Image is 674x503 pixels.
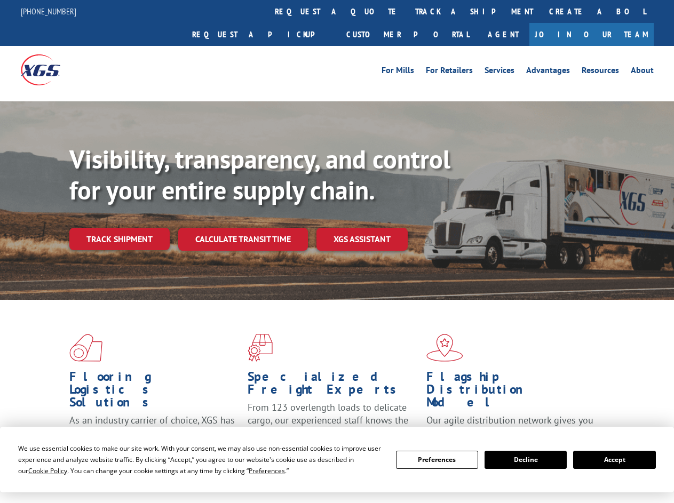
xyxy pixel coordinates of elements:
[529,23,654,46] a: Join Our Team
[69,228,170,250] a: Track shipment
[248,401,418,449] p: From 123 overlength loads to delicate cargo, our experienced staff knows the best way to move you...
[426,370,597,414] h1: Flagship Distribution Model
[426,414,593,452] span: Our agile distribution network gives you nationwide inventory management on demand.
[248,370,418,401] h1: Specialized Freight Experts
[396,451,478,469] button: Preferences
[526,66,570,78] a: Advantages
[28,466,67,475] span: Cookie Policy
[338,23,477,46] a: Customer Portal
[69,370,240,414] h1: Flooring Logistics Solutions
[582,66,619,78] a: Resources
[485,451,567,469] button: Decline
[69,414,235,452] span: As an industry carrier of choice, XGS has brought innovation and dedication to flooring logistics...
[69,334,102,362] img: xgs-icon-total-supply-chain-intelligence-red
[316,228,408,251] a: XGS ASSISTANT
[631,66,654,78] a: About
[69,142,450,206] b: Visibility, transparency, and control for your entire supply chain.
[18,443,383,476] div: We use essential cookies to make our site work. With your consent, we may also use non-essential ...
[248,334,273,362] img: xgs-icon-focused-on-flooring-red
[184,23,338,46] a: Request a pickup
[573,451,655,469] button: Accept
[249,466,285,475] span: Preferences
[382,66,414,78] a: For Mills
[21,6,76,17] a: [PHONE_NUMBER]
[485,66,514,78] a: Services
[426,66,473,78] a: For Retailers
[477,23,529,46] a: Agent
[426,334,463,362] img: xgs-icon-flagship-distribution-model-red
[178,228,308,251] a: Calculate transit time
